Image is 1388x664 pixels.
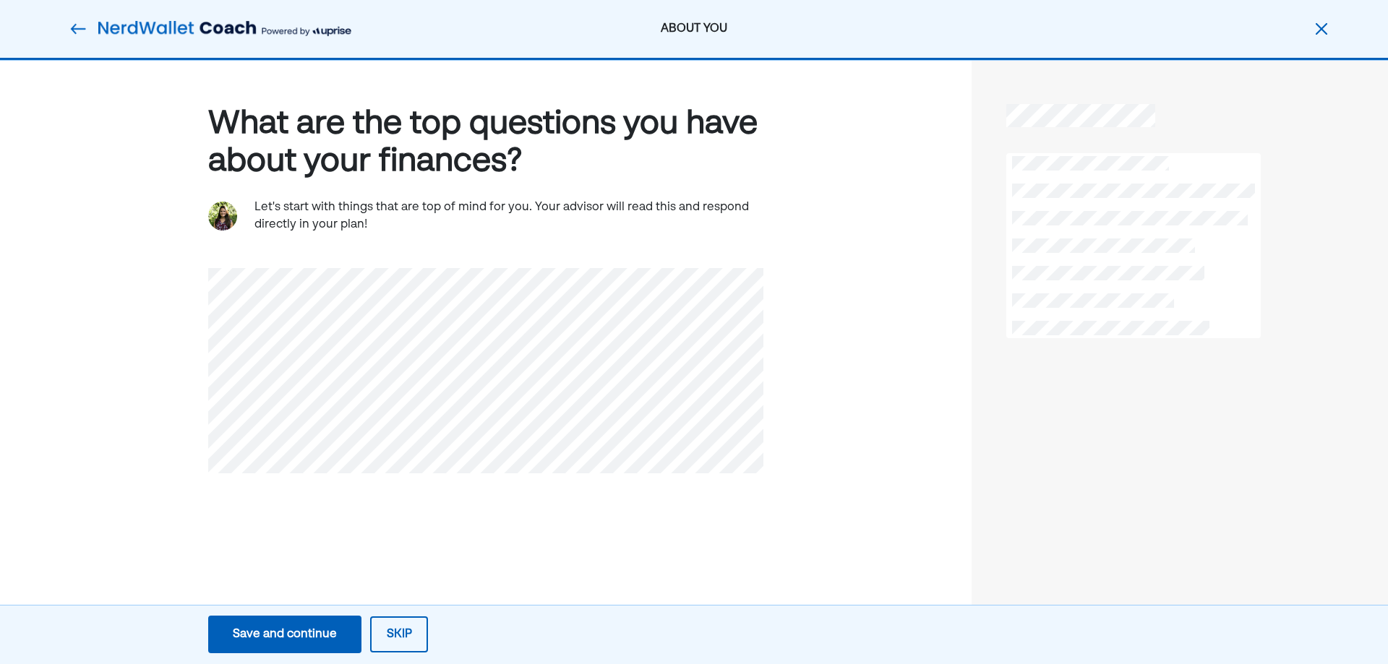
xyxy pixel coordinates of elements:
[254,199,763,233] div: Let's start with things that are top of mind for you. Your advisor will read this and respond dir...
[233,626,337,643] div: Save and continue
[208,105,763,182] div: What are the top questions you have about your finances?
[370,616,428,652] button: Skip
[208,616,361,653] button: Save and continue
[484,20,904,38] div: ABOUT YOU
